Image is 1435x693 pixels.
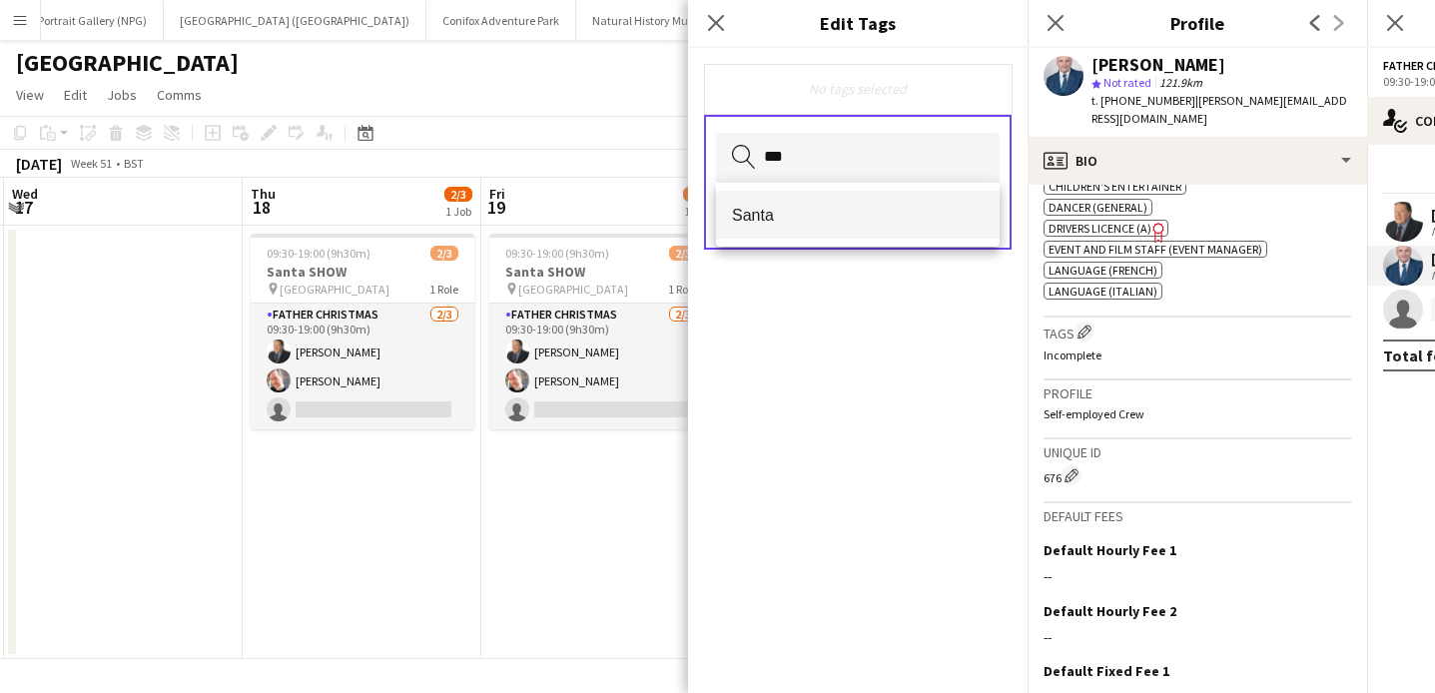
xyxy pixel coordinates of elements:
span: Language (French) [1049,263,1157,278]
a: Jobs [99,82,145,108]
a: View [8,82,52,108]
h3: Santa SHOW [251,263,474,281]
span: 1 Role [668,282,697,297]
h3: Profile [1044,384,1351,402]
span: 2/3 [430,246,458,261]
h3: Default Hourly Fee 2 [1044,602,1176,620]
h3: Default Hourly Fee 1 [1044,541,1176,559]
h3: Tags [1044,322,1351,343]
span: 18 [248,196,276,219]
span: Week 51 [66,156,116,171]
app-job-card: 09:30-19:00 (9h30m)2/3Santa SHOW [GEOGRAPHIC_DATA]1 RoleFather Christmas2/309:30-19:00 (9h30m)[PE... [251,234,474,429]
span: 2/3 [683,187,711,202]
app-card-role: Father Christmas2/309:30-19:00 (9h30m)[PERSON_NAME][PERSON_NAME] [489,304,713,429]
h3: Default fees [1044,507,1351,525]
div: 1 Job [684,204,710,219]
span: View [16,86,44,104]
div: No tags selected [720,80,996,98]
div: -- [1044,567,1351,585]
h3: Profile [1028,10,1367,36]
span: Not rated [1103,75,1151,90]
span: 2/3 [444,187,472,202]
h3: Unique ID [1044,443,1351,461]
span: Language (Italian) [1049,284,1157,299]
h1: [GEOGRAPHIC_DATA] [16,48,239,78]
button: Conifox Adventure Park [426,1,576,40]
span: Jobs [107,86,137,104]
div: -- [1044,628,1351,646]
span: Event and Film Staff (Event Manager) [1049,242,1262,257]
span: 09:30-19:00 (9h30m) [267,246,370,261]
span: t. [PHONE_NUMBER] [1091,93,1195,108]
span: 1 Role [429,282,458,297]
span: Comms [157,86,202,104]
span: Fri [489,185,505,203]
button: Natural History Museum (NHM) [576,1,769,40]
span: 19 [486,196,505,219]
p: Incomplete [1044,347,1351,362]
button: [GEOGRAPHIC_DATA] ([GEOGRAPHIC_DATA]) [164,1,426,40]
span: [GEOGRAPHIC_DATA] [280,282,389,297]
app-card-role: Father Christmas2/309:30-19:00 (9h30m)[PERSON_NAME][PERSON_NAME] [251,304,474,429]
div: Bio [1028,137,1367,185]
div: [PERSON_NAME] [1091,56,1225,74]
span: | [PERSON_NAME][EMAIL_ADDRESS][DOMAIN_NAME] [1091,93,1347,126]
div: [DATE] [16,154,62,174]
span: [GEOGRAPHIC_DATA] [518,282,628,297]
h3: Default Fixed Fee 1 [1044,662,1169,680]
h3: Santa SHOW [489,263,713,281]
span: Edit [64,86,87,104]
span: 09:30-19:00 (9h30m) [505,246,609,261]
div: 1 Job [445,204,471,219]
span: Santa [732,206,984,225]
span: 2/3 [669,246,697,261]
span: Children's Entertainer [1049,179,1181,194]
p: Self-employed Crew [1044,406,1351,421]
a: Comms [149,82,210,108]
a: Edit [56,82,95,108]
h3: Edit Tags [688,10,1028,36]
span: 121.9km [1155,75,1206,90]
div: 676 [1044,465,1351,485]
div: BST [124,156,144,171]
span: Drivers Licence (A) [1049,221,1151,236]
app-job-card: 09:30-19:00 (9h30m)2/3Santa SHOW [GEOGRAPHIC_DATA]1 RoleFather Christmas2/309:30-19:00 (9h30m)[PE... [489,234,713,429]
span: Dancer (General) [1049,200,1147,215]
span: Thu [251,185,276,203]
span: Wed [12,185,38,203]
